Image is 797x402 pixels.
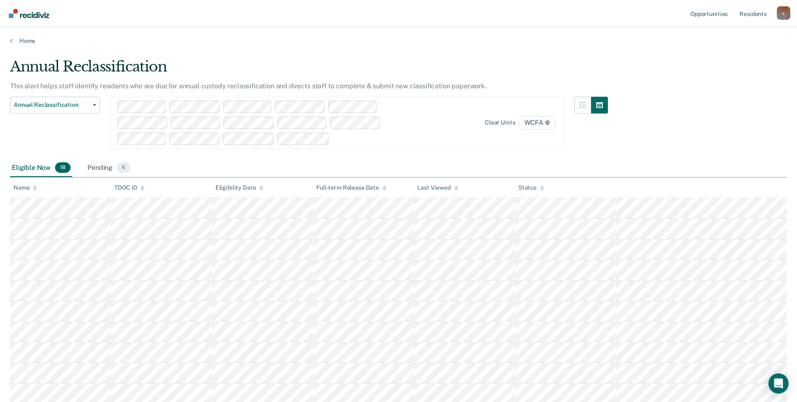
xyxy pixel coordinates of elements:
div: Last Viewed [417,184,458,191]
div: Name [13,184,37,191]
img: Recidiviz [9,9,49,18]
button: Annual Reclassification [10,97,100,114]
div: Pending6 [86,159,132,177]
div: Annual Reclassification [10,58,608,82]
button: Profile dropdown button [777,6,790,20]
span: WCFA [519,116,555,130]
span: 6 [117,162,130,173]
a: Home [10,37,787,45]
span: 18 [55,162,71,173]
span: Annual Reclassification [14,101,89,108]
div: s [777,6,790,20]
p: This alert helps staff identify residents who are due for annual custody reclassification and dir... [10,82,487,90]
div: Eligibility Date [216,184,264,191]
div: Full-term Release Date [316,184,387,191]
div: Clear units [485,119,516,126]
div: Eligible Now18 [10,159,72,177]
div: Status [518,184,544,191]
div: TDOC ID [114,184,145,191]
div: Open Intercom Messenger [768,373,789,394]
